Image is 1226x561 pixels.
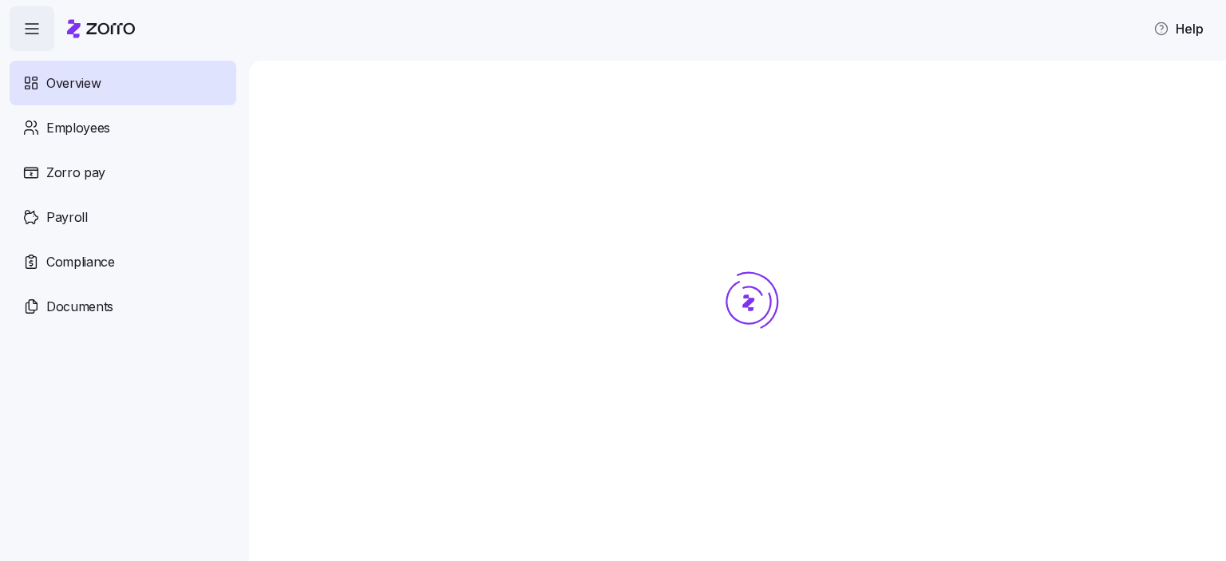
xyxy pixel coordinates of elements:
[10,284,236,329] a: Documents
[10,105,236,150] a: Employees
[46,163,105,183] span: Zorro pay
[10,195,236,239] a: Payroll
[46,73,101,93] span: Overview
[10,239,236,284] a: Compliance
[1153,19,1204,38] span: Help
[46,252,115,272] span: Compliance
[46,207,88,227] span: Payroll
[46,118,110,138] span: Employees
[46,297,113,317] span: Documents
[1141,13,1216,45] button: Help
[10,61,236,105] a: Overview
[10,150,236,195] a: Zorro pay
